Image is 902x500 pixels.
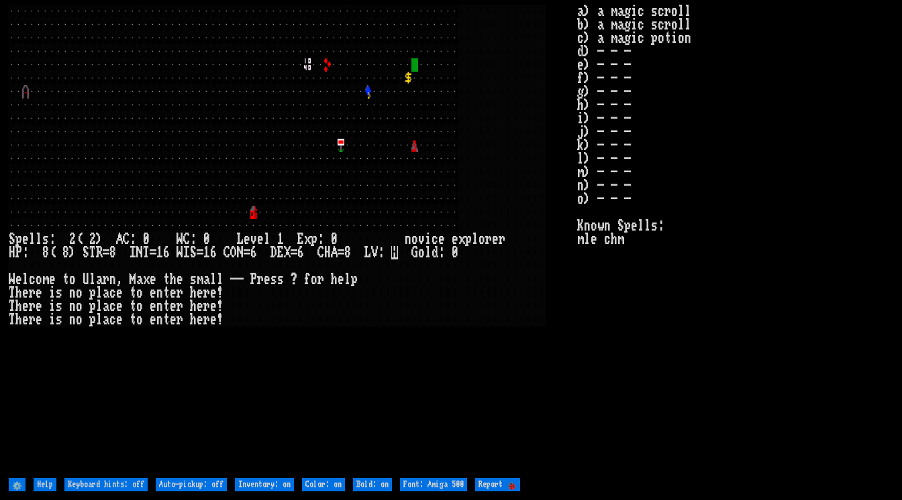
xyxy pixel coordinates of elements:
[15,273,22,286] div: e
[36,273,42,286] div: o
[9,246,15,259] div: H
[9,233,15,246] div: S
[197,313,203,326] div: e
[83,246,89,259] div: S
[130,313,136,326] div: t
[163,286,170,300] div: t
[400,478,467,491] input: Font: Amiga 500
[317,273,324,286] div: r
[42,246,49,259] div: 8
[230,246,237,259] div: O
[264,273,270,286] div: e
[143,233,150,246] div: 0
[89,300,96,313] div: p
[56,286,62,300] div: s
[291,246,297,259] div: =
[203,286,210,300] div: r
[217,273,223,286] div: l
[190,273,197,286] div: s
[143,273,150,286] div: x
[36,313,42,326] div: e
[418,246,425,259] div: o
[210,273,217,286] div: l
[103,313,109,326] div: a
[197,300,203,313] div: e
[244,233,250,246] div: e
[22,233,29,246] div: e
[103,286,109,300] div: a
[344,246,351,259] div: 8
[452,233,458,246] div: e
[577,5,893,475] stats: a) a magic scroll b) a magic scroll c) a magic potion d) - - - e) - - - f) - - - g) - - - h) - - ...
[190,313,197,326] div: h
[452,246,458,259] div: 0
[257,273,264,286] div: r
[210,286,217,300] div: e
[9,273,15,286] div: W
[150,286,156,300] div: e
[344,273,351,286] div: l
[317,246,324,259] div: C
[438,246,445,259] div: :
[210,300,217,313] div: e
[76,286,83,300] div: o
[49,300,56,313] div: i
[109,300,116,313] div: c
[163,313,170,326] div: t
[351,273,358,286] div: p
[9,313,15,326] div: T
[371,246,378,259] div: V
[103,300,109,313] div: a
[475,478,520,491] input: Report 🐞
[237,246,244,259] div: N
[170,313,177,326] div: e
[69,286,76,300] div: n
[136,313,143,326] div: o
[163,300,170,313] div: t
[76,233,83,246] div: (
[170,300,177,313] div: e
[123,233,130,246] div: C
[29,233,36,246] div: l
[237,273,244,286] div: -
[432,246,438,259] div: d
[150,313,156,326] div: e
[277,233,284,246] div: 1
[338,246,344,259] div: =
[331,233,338,246] div: 0
[56,300,62,313] div: s
[277,246,284,259] div: E
[130,286,136,300] div: t
[150,300,156,313] div: e
[96,313,103,326] div: l
[116,233,123,246] div: A
[49,246,56,259] div: (
[96,273,103,286] div: a
[217,286,223,300] div: !
[69,313,76,326] div: n
[425,233,432,246] div: i
[311,233,317,246] div: p
[42,233,49,246] div: s
[49,286,56,300] div: i
[210,313,217,326] div: e
[109,273,116,286] div: n
[378,246,385,259] div: :
[250,233,257,246] div: v
[22,273,29,286] div: l
[22,286,29,300] div: e
[438,233,445,246] div: e
[62,246,69,259] div: 8
[29,286,36,300] div: r
[177,246,183,259] div: W
[177,286,183,300] div: r
[116,273,123,286] div: ,
[156,478,227,491] input: Auto-pickup: off
[109,286,116,300] div: c
[217,300,223,313] div: !
[304,233,311,246] div: x
[418,233,425,246] div: v
[170,286,177,300] div: e
[116,286,123,300] div: e
[485,233,492,246] div: r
